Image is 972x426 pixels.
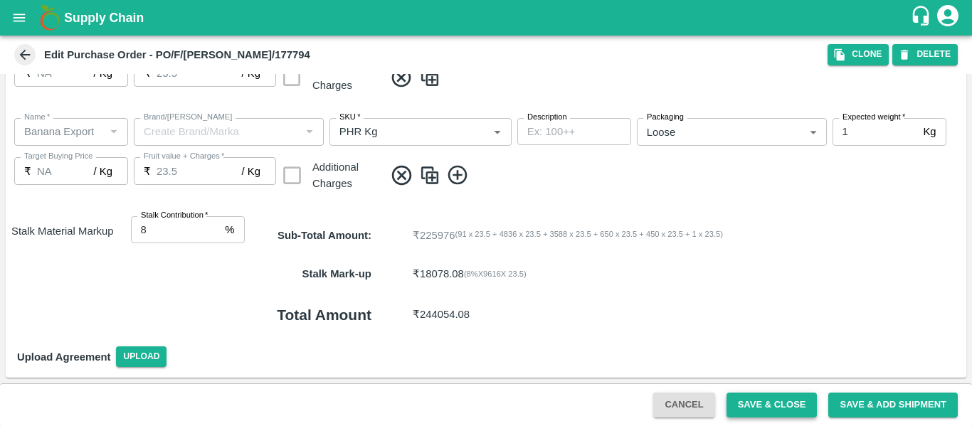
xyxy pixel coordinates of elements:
[282,60,381,96] div: Additional Charges
[6,216,120,336] h6: Stalk Material Markup
[828,44,889,65] button: Clone
[242,164,260,179] p: / Kg
[225,222,234,238] p: %
[910,5,935,31] div: customer-support
[923,124,936,139] p: Kg
[413,266,464,282] p: ₹ 18078.08
[312,62,381,94] div: Additional Charges
[334,122,465,141] input: SKU
[17,351,110,363] strong: Upload Agreement
[833,118,918,145] input: 0.0
[413,307,470,322] p: ₹ 244054.08
[892,44,958,65] button: DELETE
[64,11,144,25] b: Supply Chain
[131,216,220,243] input: 0.0
[24,151,93,162] label: Target Buying Price
[138,122,296,141] input: Create Brand/Marka
[144,164,151,179] p: ₹
[653,393,714,417] button: Cancel
[141,210,208,221] label: Stalk Contribution
[302,268,371,279] b: Stalk Mark-up
[935,3,961,33] div: account of current user
[647,112,684,123] label: Packaging
[464,267,527,280] div: ( 8 %X 9616 X 23.5 )
[419,164,440,187] img: CloneIcon
[64,8,910,28] a: Supply Chain
[144,112,232,123] label: Brand/[PERSON_NAME]
[94,164,112,179] p: / Kg
[37,157,94,184] input: 0.0
[488,122,507,141] button: Open
[455,228,723,243] span: ( 91 x 23.5 + 4836 x 23.5 + 3588 x 23.5 + 650 x 23.5 + 450 x 23.5 + 1 x 23.5 )
[24,112,50,123] label: Name
[19,122,100,141] input: Name
[413,228,455,243] p: ₹ 225976
[116,346,167,367] span: Upload
[828,393,958,417] button: Save & Add Shipment
[842,112,905,123] label: Expected weight
[157,157,242,184] input: 0.0
[312,159,381,191] div: Additional Charges
[282,157,381,193] div: Additional Charges
[727,393,818,417] button: Save & Close
[527,112,567,123] label: Description
[419,66,440,90] img: CloneIcon
[278,230,371,241] strong: Sub-Total Amount :
[44,49,310,60] b: Edit Purchase Order - PO/F/[PERSON_NAME]/177794
[144,151,224,162] label: Fruit value + Charges
[36,4,64,32] img: logo
[339,112,360,123] label: SKU
[647,124,675,140] p: Loose
[277,307,371,323] b: Total Amount
[3,1,36,34] button: open drawer
[24,164,31,179] p: ₹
